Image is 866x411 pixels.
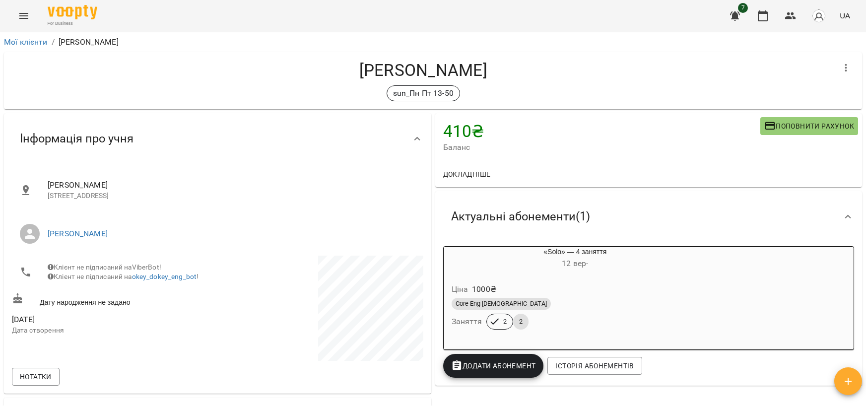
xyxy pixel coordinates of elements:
[59,36,119,48] p: [PERSON_NAME]
[439,165,495,183] button: Докладніше
[48,263,161,271] span: Клієнт не підписаний на ViberBot!
[48,20,97,27] span: For Business
[20,371,52,383] span: Нотатки
[12,60,834,80] h4: [PERSON_NAME]
[435,191,863,242] div: Актуальні абонементи(1)
[562,259,588,268] span: 12 вер -
[451,209,590,224] span: Актуальні абонементи ( 1 )
[444,247,707,342] button: «Solo» — 4 заняття12 вер- Ціна1000₴Core Eng [DEMOGRAPHIC_DATA]Заняття22
[393,87,454,99] p: sun_Пн Пт 13-50
[452,282,468,296] h6: Ціна
[52,36,55,48] li: /
[472,283,496,295] p: 1000 ₴
[48,229,108,238] a: [PERSON_NAME]
[12,314,215,326] span: [DATE]
[513,317,529,326] span: 2
[132,273,197,280] a: okey_dokey_eng_bot
[452,299,551,308] span: Core Eng [DEMOGRAPHIC_DATA]
[4,37,48,47] a: Мої клієнти
[738,3,748,13] span: 7
[10,291,217,309] div: Дату народження не задано
[451,360,536,372] span: Додати Абонемент
[452,315,482,329] h6: Заняття
[4,113,431,164] div: Інформація про учня
[48,179,415,191] span: [PERSON_NAME]
[764,120,854,132] span: Поповнити рахунок
[840,10,850,21] span: UA
[4,36,862,48] nav: breadcrumb
[387,85,460,101] div: sun_Пн Пт 13-50
[12,326,215,336] p: Дата створення
[48,273,199,280] span: Клієнт не підписаний на !
[48,5,97,19] img: Voopty Logo
[12,368,60,386] button: Нотатки
[760,117,858,135] button: Поповнити рахунок
[12,4,36,28] button: Menu
[836,6,854,25] button: UA
[443,121,760,141] h4: 410 ₴
[555,360,634,372] span: Історія абонементів
[812,9,826,23] img: avatar_s.png
[443,141,760,153] span: Баланс
[444,247,707,271] div: «Solo» — 4 заняття
[443,168,491,180] span: Докладніше
[497,317,513,326] span: 2
[20,131,133,146] span: Інформація про учня
[443,354,544,378] button: Додати Абонемент
[48,191,415,201] p: [STREET_ADDRESS]
[547,357,642,375] button: Історія абонементів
